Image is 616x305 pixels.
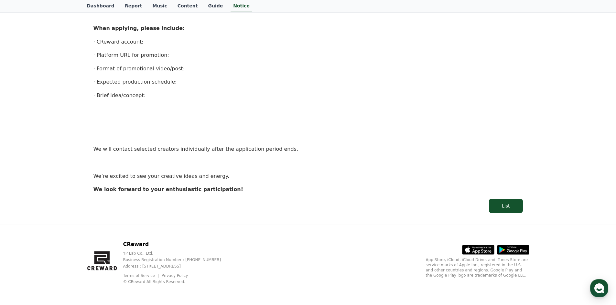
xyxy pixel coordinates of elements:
[93,51,523,59] p: · Platform URL for promotion:
[123,240,231,248] p: CReward
[123,251,231,256] p: YP Lab Co., Ltd.
[502,203,510,209] div: List
[123,264,231,269] p: Address : [STREET_ADDRESS]
[93,38,523,46] p: · CReward account:
[2,205,43,221] a: Home
[93,199,523,213] a: List
[93,91,523,100] p: · Brief idea/concept:
[43,205,83,221] a: Messages
[93,172,523,180] p: We’re excited to see your creative ideas and energy.
[93,78,523,86] p: · Expected production schedule:
[123,279,231,284] p: © CReward All Rights Reserved.
[93,186,243,192] strong: We look forward to your enthusiastic participation!
[93,25,185,31] strong: When applying, please include:
[489,199,523,213] button: List
[16,214,28,219] span: Home
[54,215,73,220] span: Messages
[162,273,188,278] a: Privacy Policy
[93,65,523,73] p: · Format of promotional video/post:
[93,145,523,153] p: We will contact selected creators individually after the application period ends.
[96,214,112,219] span: Settings
[123,273,160,278] a: Terms of Service
[426,257,529,278] p: App Store, iCloud, iCloud Drive, and iTunes Store are service marks of Apple Inc., registered in ...
[123,257,231,262] p: Business Registration Number : [PHONE_NUMBER]
[83,205,124,221] a: Settings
